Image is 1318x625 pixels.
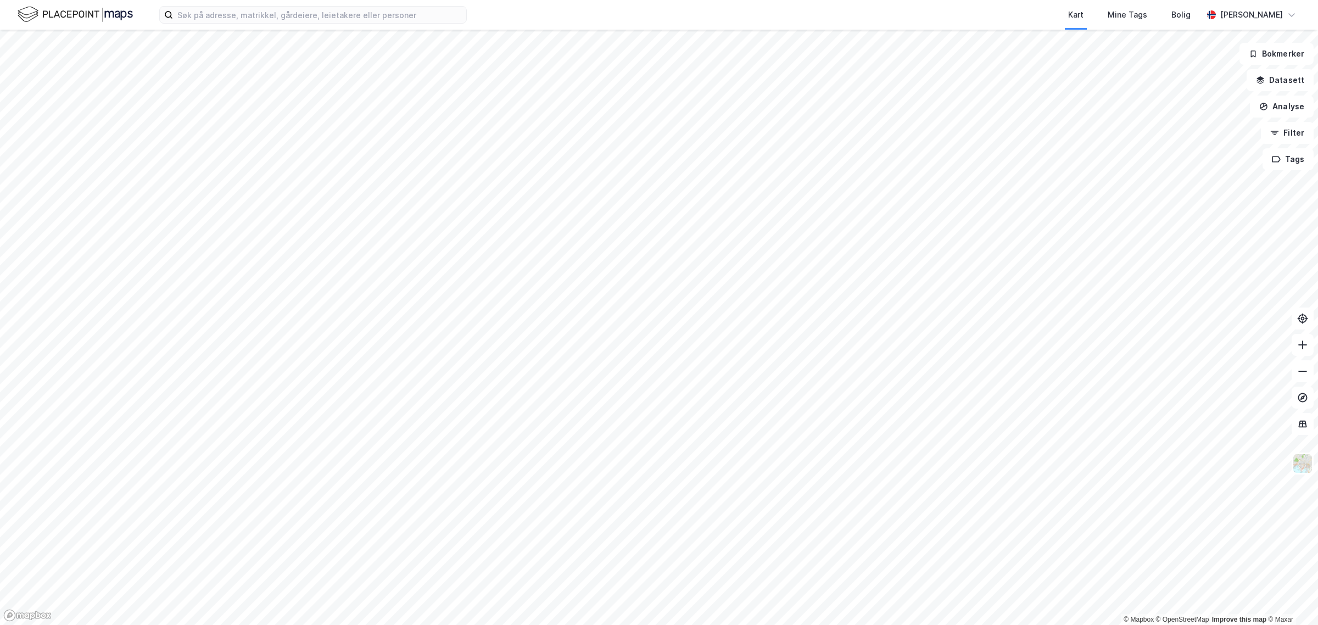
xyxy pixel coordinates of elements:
button: Bokmerker [1239,43,1314,65]
img: Z [1292,453,1313,474]
a: Improve this map [1212,616,1266,623]
div: Bolig [1171,8,1191,21]
div: Kart [1068,8,1084,21]
button: Analyse [1250,96,1314,118]
a: Maxar [1268,616,1293,623]
a: OpenStreetMap [1156,616,1209,623]
input: Søk på adresse, matrikkel, gårdeiere, leietakere eller personer [173,7,466,23]
div: [PERSON_NAME] [1220,8,1283,21]
button: Filter [1261,122,1314,144]
img: logo.f888ab2527a4732fd821a326f86c7f29.svg [18,5,133,24]
button: Datasett [1247,69,1314,91]
button: Tags [1263,148,1314,170]
a: Mapbox [1124,616,1154,623]
div: Mine Tags [1108,8,1147,21]
a: Mapbox homepage [3,609,52,622]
